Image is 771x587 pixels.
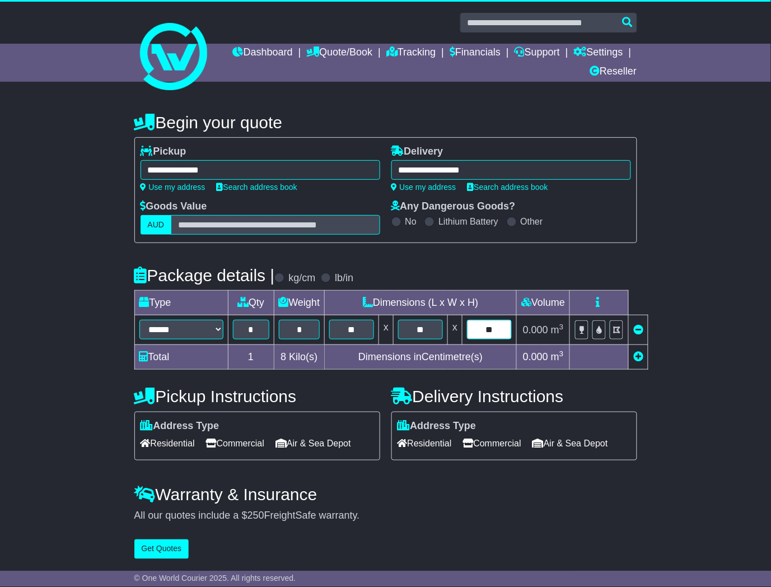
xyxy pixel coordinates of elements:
span: Air & Sea Depot [275,435,351,452]
h4: Package details | [134,266,275,285]
td: Type [134,291,228,315]
sup: 3 [559,350,564,358]
label: Address Type [141,420,219,432]
td: Dimensions in Centimetre(s) [325,344,517,369]
a: Use my address [141,183,205,192]
span: Commercial [463,435,521,452]
span: Residential [141,435,195,452]
a: Settings [574,44,623,63]
label: lb/in [335,272,353,285]
a: Quote/Book [306,44,372,63]
span: 0.000 [523,351,548,362]
label: AUD [141,215,172,235]
label: No [405,216,417,227]
a: Add new item [633,351,643,362]
label: Address Type [398,420,476,432]
label: Other [521,216,543,227]
td: Kilo(s) [274,344,325,369]
span: 250 [247,510,264,521]
a: Reseller [590,63,637,82]
label: Delivery [391,146,443,158]
label: Lithium Battery [438,216,498,227]
td: 1 [228,344,274,369]
a: Support [515,44,560,63]
sup: 3 [559,323,564,331]
a: Use my address [391,183,456,192]
td: Weight [274,291,325,315]
span: m [551,324,564,336]
label: Goods Value [141,201,207,213]
span: Air & Sea Depot [532,435,608,452]
span: Residential [398,435,452,452]
a: Tracking [386,44,436,63]
span: © One World Courier 2025. All rights reserved. [134,574,296,583]
a: Dashboard [233,44,293,63]
a: Search address book [217,183,297,192]
h4: Pickup Instructions [134,387,380,406]
td: Total [134,344,228,369]
td: Qty [228,291,274,315]
label: Pickup [141,146,186,158]
h4: Delivery Instructions [391,387,637,406]
label: Any Dangerous Goods? [391,201,516,213]
a: Financials [450,44,501,63]
div: All our quotes include a $ FreightSafe warranty. [134,510,637,523]
h4: Begin your quote [134,113,637,132]
span: Commercial [206,435,264,452]
td: Volume [517,291,570,315]
td: Dimensions (L x W x H) [325,291,517,315]
span: m [551,351,564,362]
label: kg/cm [288,272,315,285]
td: x [448,315,462,344]
span: 8 [281,351,286,362]
td: x [379,315,394,344]
a: Remove this item [633,324,643,336]
button: Get Quotes [134,539,189,559]
span: 0.000 [523,324,548,336]
a: Search address book [468,183,548,192]
h4: Warranty & Insurance [134,486,637,504]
